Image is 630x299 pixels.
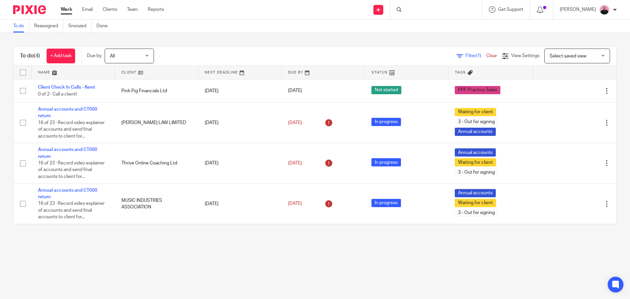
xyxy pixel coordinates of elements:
[47,49,75,63] a: + Add task
[38,92,77,96] span: 0 of 2 · Call a client!
[455,128,496,136] span: Annual accounts
[550,54,586,58] span: Select saved view
[20,53,40,59] h1: To do
[198,79,282,102] td: [DATE]
[96,20,113,32] a: Done
[13,5,46,14] img: Pixie
[38,188,97,199] a: Annual accounts and CT600 return
[455,108,496,116] span: Waiting for client
[198,183,282,224] td: [DATE]
[115,143,198,183] td: Thrive Online Coaching Ltd
[511,53,539,58] span: View Settings
[38,161,105,179] span: 16 of 23 · Record video explainer of accounts and send final accounts to client for...
[371,118,401,126] span: In progress
[115,102,198,143] td: [PERSON_NAME] LAW LIMITED
[560,6,596,13] p: [PERSON_NAME]
[371,86,401,94] span: Not started
[599,5,610,15] img: Bio%20-%20Kemi%20.png
[371,158,401,166] span: In progress
[127,6,138,13] a: Team
[455,71,466,74] span: Tags
[38,107,97,118] a: Annual accounts and CT600 return
[198,143,282,183] td: [DATE]
[115,183,198,224] td: MUSIC INDUSTRIES ASSOCIATION
[61,6,72,13] a: Work
[34,53,40,58] span: (4)
[455,168,498,176] span: 3 - Out for signing
[82,6,93,13] a: Email
[38,202,105,220] span: 16 of 23 · Record video explainer of accounts and send final accounts to client for...
[455,148,496,157] span: Annual accounts
[476,53,481,58] span: (1)
[455,209,498,217] span: 3 - Out for signing
[288,202,302,206] span: [DATE]
[115,79,198,102] td: Pink Pig Financials Ltd
[13,20,29,32] a: To do
[455,86,500,94] span: PPF Practice Tasks
[455,199,496,207] span: Waiting for client
[288,120,302,125] span: [DATE]
[148,6,164,13] a: Reports
[486,53,497,58] a: Clear
[288,161,302,165] span: [DATE]
[371,199,401,207] span: In progress
[68,20,92,32] a: Snoozed
[455,189,496,197] span: Annual accounts
[103,6,117,13] a: Clients
[455,158,496,166] span: Waiting for client
[87,53,101,59] p: Due by
[198,102,282,143] td: [DATE]
[288,89,302,93] span: [DATE]
[38,147,97,159] a: Annual accounts and CT600 return
[38,120,105,139] span: 16 of 23 · Record video explainer of accounts and send final accounts to client for...
[38,85,95,90] a: Client Check In Calls - Kemi
[466,53,486,58] span: Filter
[455,118,498,126] span: 3 - Out for signing
[110,54,115,58] span: All
[34,20,63,32] a: Reassigned
[498,7,523,12] span: Get Support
